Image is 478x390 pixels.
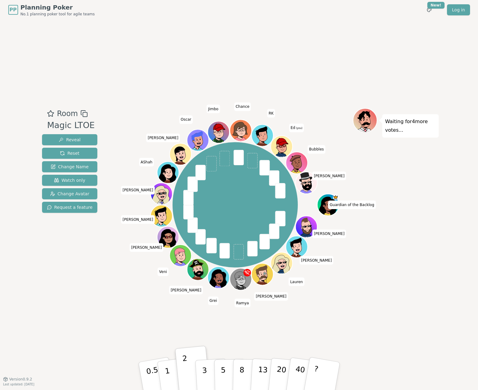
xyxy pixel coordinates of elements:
span: Click to change your name [130,243,163,252]
span: Click to change your name [121,215,155,224]
span: Click to change your name [300,256,333,265]
span: Last updated: [DATE] [3,383,34,386]
div: Magic LTOE [47,119,95,132]
span: Watch only [54,177,85,183]
span: Click to change your name [121,186,155,194]
span: Click to change your name [169,286,203,294]
span: Reveal [59,137,80,143]
div: New! [427,2,445,9]
span: Click to change your name [267,109,275,118]
button: Change Avatar [42,188,98,199]
span: Click to change your name [308,145,325,154]
p: 2 [182,354,190,388]
button: Click to change your avatar [271,136,292,157]
button: Version0.9.2 [3,377,32,382]
button: Add as favourite [47,108,54,119]
span: Click to change your name [289,278,304,286]
button: Request a feature [42,202,98,213]
a: PPPlanning PokerNo.1 planning poker tool for agile teams [8,3,95,17]
span: Click to change your name [157,267,169,276]
span: Click to change your name [254,292,288,301]
span: Click to change your name [312,229,346,238]
span: Click to change your name [208,296,219,305]
span: Room [57,108,78,119]
span: Click to change your name [179,115,193,124]
span: Request a feature [47,204,93,210]
span: Change Avatar [50,191,89,197]
button: New! [424,4,435,15]
p: Waiting for 4 more votes... [385,117,436,135]
span: Click to change your name [207,104,220,113]
span: No.1 planning poker tool for agile teams [21,12,95,17]
button: Watch only [42,175,98,186]
span: Click to change your name [289,123,304,132]
span: Reset [60,150,79,156]
span: Click to change your name [312,171,346,180]
span: Click to change your name [328,201,376,209]
span: Click to change your name [139,158,154,166]
span: Version 0.9.2 [9,377,32,382]
a: Log in [447,4,470,15]
span: PP [10,6,17,14]
span: Click to change your name [234,102,251,111]
span: Click to change your name [235,299,251,307]
span: Planning Poker [21,3,95,12]
span: Click to change your name [146,134,180,142]
span: Guardian of the Backlog is the host [333,195,338,200]
button: Change Name [42,161,98,172]
button: Reveal [42,134,98,145]
button: Reset [42,148,98,159]
span: (you) [295,127,303,130]
span: Change Name [51,164,88,170]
